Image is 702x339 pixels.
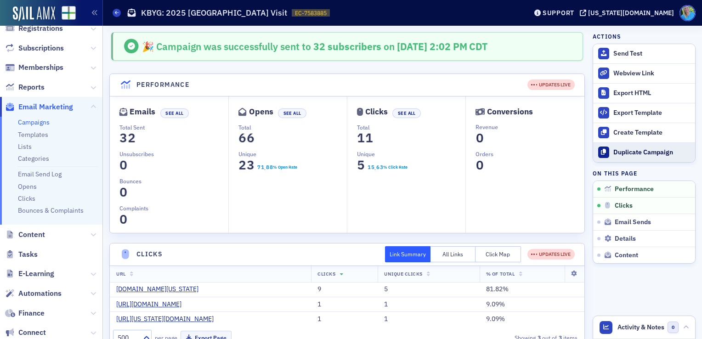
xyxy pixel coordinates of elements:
[62,6,76,20] img: SailAMX
[615,218,651,226] span: Email Sends
[474,157,486,173] span: 0
[357,160,365,170] section: 5
[55,6,76,22] a: View Homepage
[397,40,430,53] span: [DATE]
[5,288,62,299] a: Automations
[383,164,408,170] div: % Click Rate
[370,163,375,171] span: 5
[13,6,55,21] img: SailAMX
[384,271,423,277] span: Unique Clicks
[116,271,126,277] span: URL
[486,285,578,294] div: 81.82%
[18,194,35,203] a: Clicks
[269,163,273,171] span: 8
[375,163,380,171] span: 6
[486,271,515,277] span: % Of Total
[238,133,255,143] section: 66
[236,130,249,146] span: 6
[116,300,188,309] a: [URL][DOMAIN_NAME]
[593,44,695,63] button: Send Test
[18,170,62,178] a: Email Send Log
[18,206,84,215] a: Bounces & Complaints
[136,249,163,259] h4: Clicks
[543,9,574,17] div: Support
[317,271,335,277] span: Clicks
[244,157,257,173] span: 3
[527,79,575,90] div: UPDATES LIVE
[5,23,63,34] a: Registrations
[367,164,383,170] section: 15.63
[160,108,189,118] button: See All
[119,204,228,212] p: Complaints
[384,300,473,309] div: 1
[119,160,128,170] section: 0
[430,40,467,53] span: 2:02 PM
[116,315,221,323] a: [URL][US_STATE][DOMAIN_NAME]
[18,288,62,299] span: Automations
[476,133,484,143] section: 0
[18,82,45,92] span: Reports
[238,123,347,131] p: Total
[18,230,45,240] span: Content
[18,102,73,112] span: Email Marketing
[238,160,255,170] section: 23
[613,129,691,137] div: Create Template
[18,328,46,338] span: Connect
[5,230,45,240] a: Content
[379,163,384,171] span: 3
[613,69,691,78] div: Webview Link
[136,80,189,90] h4: Performance
[18,43,64,53] span: Subscriptions
[365,109,388,114] div: Clicks
[18,23,63,34] span: Registrations
[355,157,368,173] span: 5
[474,130,486,146] span: 0
[317,285,371,294] div: 9
[18,62,63,73] span: Memberships
[476,123,584,131] p: Revenue
[374,165,376,172] span: .
[392,108,421,118] button: See All
[117,130,130,146] span: 3
[317,300,371,309] div: 1
[18,154,49,163] a: Categories
[244,130,257,146] span: 6
[119,123,228,131] p: Total Sent
[18,130,48,139] a: Templates
[256,163,261,171] span: 7
[588,9,674,17] div: [US_STATE][DOMAIN_NAME]
[531,81,571,89] div: UPDATES LIVE
[142,40,397,53] span: 🎉 Campaign was successfully sent to on
[141,7,287,18] h1: KBYG: 2025 [GEOGRAPHIC_DATA] Visit
[357,150,465,158] p: Unique
[593,32,621,40] h4: Actions
[355,130,368,146] span: 1
[125,130,138,146] span: 2
[249,109,273,114] div: Opens
[130,109,155,114] div: Emails
[486,315,578,323] div: 9.09%
[357,133,374,143] section: 11
[593,123,695,142] a: Create Template
[615,235,636,243] span: Details
[295,9,327,17] span: EC-7583885
[467,40,487,53] span: CDT
[117,211,130,227] span: 0
[119,187,128,198] section: 0
[613,50,691,58] div: Send Test
[117,184,130,200] span: 0
[615,185,654,193] span: Performance
[430,246,476,262] button: All Links
[476,160,484,170] section: 0
[18,308,45,318] span: Finance
[273,164,297,170] div: % Open Rate
[580,10,677,16] button: [US_STATE][DOMAIN_NAME]
[119,133,136,143] section: 32
[476,246,521,262] button: Click Map
[617,322,664,332] span: Activity & Notes
[531,251,571,258] div: UPDATES LIVE
[384,315,473,323] div: 1
[613,109,691,117] div: Export Template
[278,108,306,118] button: See All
